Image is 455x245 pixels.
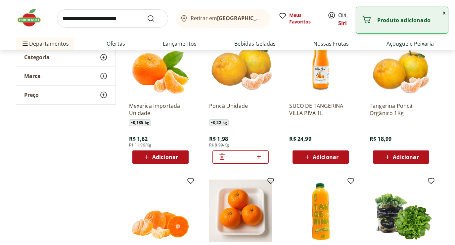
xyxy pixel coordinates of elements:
a: SUCO DE TANGERINA VILLA PIVA 1L [289,102,352,117]
button: Adicionar [373,150,429,164]
span: ~ 0,22 kg [209,119,229,126]
img: Mini Alface Mimosa Hidrosol [370,180,432,242]
a: Bebidas Geladas [234,40,276,48]
b: [GEOGRAPHIC_DATA]/[GEOGRAPHIC_DATA] [217,15,329,22]
a: Lançamentos [163,40,197,48]
img: Mexerica Importada Unidade [129,34,192,97]
span: Retirar em [191,15,264,21]
span: Preço [24,92,39,98]
span: Adicionar [393,154,419,160]
button: Adicionar [132,150,189,164]
img: Poncã Unidade [209,34,272,97]
a: Ofertas [107,40,125,48]
span: R$ 1,62 [129,135,148,143]
span: Departamentos [21,36,69,52]
button: Fechar notificação [440,7,448,18]
span: R$ 8,99/Kg [209,143,229,148]
span: Adicionar [313,154,339,160]
a: Mexerica Importada Unidade [129,102,192,117]
img: Mini Mexerica Importada Unidade [129,180,192,242]
p: Produto adicionado [377,17,443,23]
a: Siri [338,20,347,27]
img: Hortifruti [16,8,49,28]
span: Adicionar [152,154,178,160]
img: SUCO DE TANGERINA VILLA PIVA 1L [289,34,352,97]
span: R$ 1,98 [209,135,228,143]
a: Nossas Frutas [313,40,349,48]
button: Preço [16,86,115,104]
span: Marca [24,73,41,79]
a: Meus Favoritos [279,12,320,25]
a: Açougue e Peixaria [387,40,434,48]
a: Tangerina Poncã Orgânico 1Kg [370,102,432,117]
input: search [57,9,168,28]
button: Menu [21,36,29,52]
span: Olá, [338,11,368,27]
img: Tangerina Poncã Orgânico 1Kg [370,34,432,97]
button: Marca [16,67,115,85]
span: ~ 0,135 kg [129,119,151,126]
span: R$ 11,99/Kg [129,143,152,148]
span: R$ 18,99 [370,135,391,143]
button: Submit Search [147,15,163,22]
span: Meus Favoritos [289,12,320,25]
a: Poncã Unidade [209,102,272,117]
img: Suco de Tangerina Hortifruti Natural da Terra 1L [289,180,352,242]
span: R$ 24,99 [289,135,311,143]
button: Adicionar [293,150,349,164]
button: Retirar em[GEOGRAPHIC_DATA]/[GEOGRAPHIC_DATA] [176,9,271,28]
img: Mexerica Orgânica Bandeja [209,180,272,242]
span: Categoria [24,54,50,61]
button: Categoria [16,48,115,66]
